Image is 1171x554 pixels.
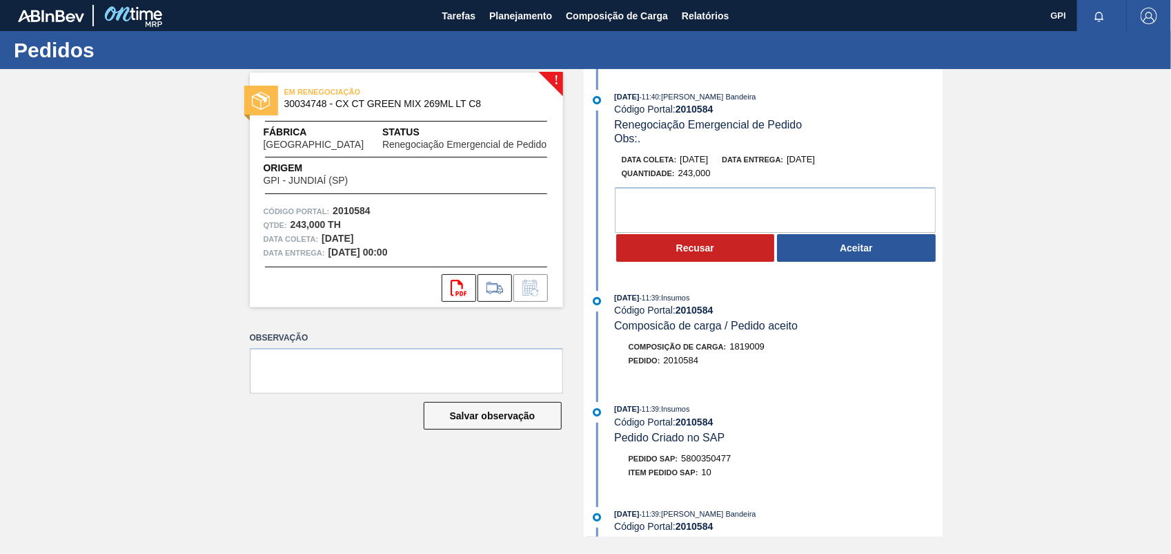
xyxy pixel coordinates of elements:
[640,510,659,518] span: - 11:39
[678,168,711,178] span: 243,000
[424,402,562,430] button: Salvar observação
[593,408,601,417] img: atual
[442,274,476,302] div: Abrir arquivo PDF
[264,232,319,246] span: Data coleta:
[614,104,942,115] div: Código Portal:
[629,468,698,477] span: Item pedido SAP:
[614,294,639,302] span: [DATE]
[322,233,353,244] strong: [DATE]
[264,140,364,150] span: [GEOGRAPHIC_DATA]
[676,305,714,316] strong: 2010584
[614,320,798,332] span: Composicão de carga / Pedido aceito
[616,234,775,262] button: Recusar
[722,155,783,164] span: Data entrega:
[680,154,708,164] span: [DATE]
[659,405,690,413] span: : Insumos
[333,205,371,216] strong: 2010584
[1077,6,1121,26] button: Notificações
[681,453,731,464] span: 5800350477
[250,328,563,348] label: Observação
[566,8,668,24] span: Composição de Carga
[614,93,639,101] span: [DATE]
[676,104,714,115] strong: 2010584
[442,8,475,24] span: Tarefas
[682,8,729,24] span: Relatórios
[614,417,942,428] div: Código Portal:
[291,219,341,230] strong: 243,000 TH
[264,246,325,260] span: Data entrega:
[284,99,535,109] span: 30034748 - CX CT GREEN MIX 269ML LT C8
[787,154,815,164] span: [DATE]
[614,432,725,443] span: Pedido Criado no SAP
[513,274,548,302] div: Informar alteração no pedido
[252,92,270,110] img: status
[489,8,552,24] span: Planejamento
[1141,8,1157,24] img: Logout
[663,355,698,365] span: 2010584
[622,169,675,178] span: Quantidade :
[622,155,677,164] span: Data coleta:
[264,125,383,140] span: Fábrica
[614,405,639,413] span: [DATE]
[284,85,478,99] span: EM RENEGOCIAÇÃO
[14,42,259,58] h1: Pedidos
[729,341,765,352] span: 1819009
[593,96,601,104] img: atual
[593,513,601,522] img: atual
[614,521,942,532] div: Código Portal:
[328,247,388,258] strong: [DATE] 00:00
[777,234,936,262] button: Aceitar
[264,218,287,232] span: Qtde :
[640,294,659,302] span: - 11:39
[264,161,388,175] span: Origem
[676,521,714,532] strong: 2010584
[478,274,512,302] div: Ir para Composição de Carga
[18,10,84,22] img: TNhmsLtSVTkK8tSr43FrP2fwEKptu5GPRR3wAAAABJRU5ErkJggg==
[382,125,549,140] span: Status
[629,343,727,351] span: Composição de Carga :
[264,175,348,186] span: GPI - JUNDIAÍ (SP)
[676,417,714,428] strong: 2010584
[382,140,547,150] span: Renegociação Emergencial de Pedido
[640,93,659,101] span: - 11:40
[614,133,640,144] span: Obs: .
[264,204,330,218] span: Código Portal:
[659,510,756,518] span: : [PERSON_NAME] Bandeira
[614,536,718,548] span: Aguardando PC SAP
[614,119,802,131] span: Renegociação Emergencial de Pedido
[629,356,660,365] span: Pedido :
[659,93,756,101] span: : [PERSON_NAME] Bandeira
[640,405,659,413] span: - 11:39
[701,467,711,477] span: 10
[659,294,690,302] span: : Insumos
[593,297,601,305] img: atual
[629,455,678,463] span: Pedido SAP:
[614,510,639,518] span: [DATE]
[614,305,942,316] div: Código Portal:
